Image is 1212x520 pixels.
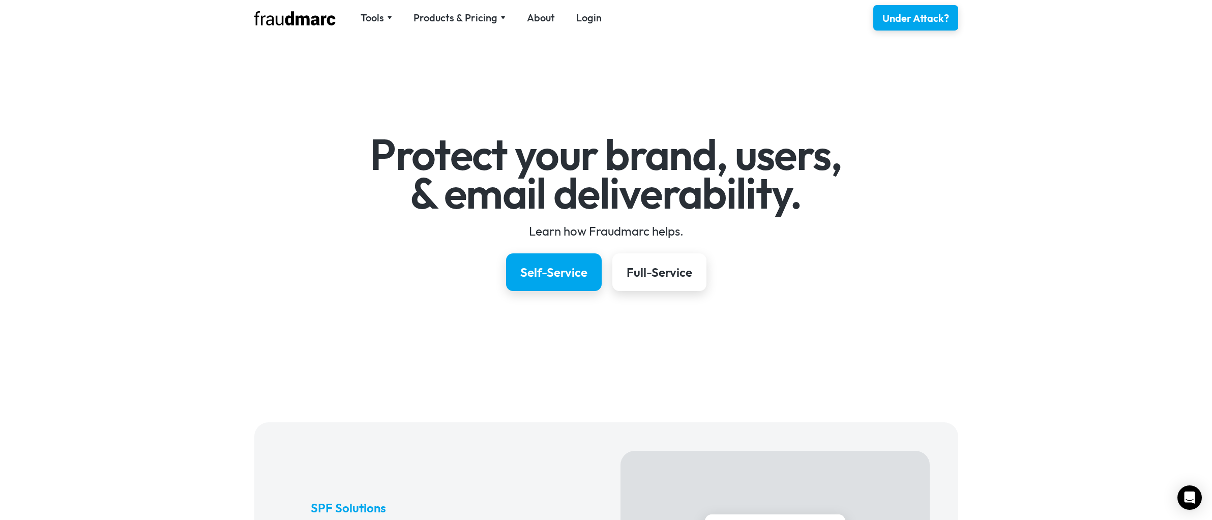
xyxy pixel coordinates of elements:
div: Open Intercom Messenger [1177,485,1202,510]
div: Tools [361,11,392,25]
h5: SPF Solutions [311,500,564,516]
a: Self-Service [506,253,602,291]
div: Tools [361,11,384,25]
div: Full-Service [627,264,692,280]
h1: Protect your brand, users, & email deliverability. [311,135,901,212]
a: Under Attack? [873,5,958,31]
a: Login [576,11,602,25]
div: Products & Pricing [413,11,497,25]
div: Under Attack? [882,11,949,25]
a: About [527,11,555,25]
div: Learn how Fraudmarc helps. [311,223,901,239]
a: Full-Service [612,253,706,291]
div: Self-Service [520,264,587,280]
div: Products & Pricing [413,11,506,25]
